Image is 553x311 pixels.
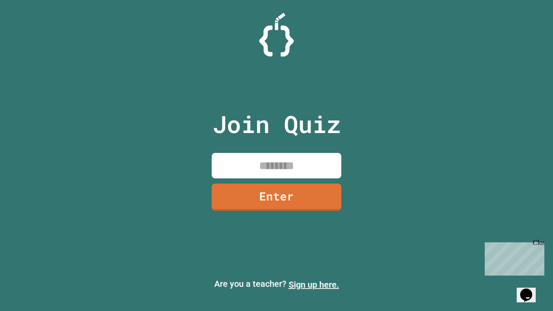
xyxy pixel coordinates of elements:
p: Join Quiz [213,106,341,142]
iframe: chat widget [481,239,544,276]
iframe: chat widget [517,276,544,302]
div: Chat with us now!Close [3,3,60,55]
img: Logo.svg [259,13,294,57]
p: Are you a teacher? [7,277,546,291]
a: Enter [212,184,341,211]
a: Sign up here. [289,279,339,290]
